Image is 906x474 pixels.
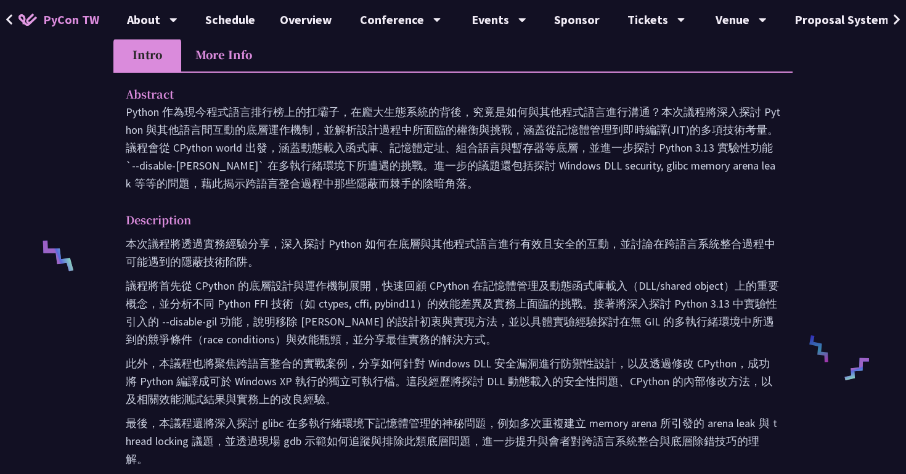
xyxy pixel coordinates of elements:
p: 此外，本議程也將聚焦跨語言整合的實戰案例，分享如何針對 Windows DLL 安全漏洞進行防禦性設計，以及透過修改 CPython，成功將 Python 編譯成可於 Windows XP 執行... [126,354,780,408]
p: Abstract [126,85,756,103]
span: PyCon TW [43,10,99,29]
li: Intro [113,38,181,72]
p: 最後，本議程還將深入探討 glibc 在多執行緒環境下記憶體管理的神秘問題，例如多次重複建立 memory arena 所引發的 arena leak 與 thread locking 議題，並... [126,414,780,468]
li: More Info [181,38,266,72]
p: Python 作為現今程式語言排行榜上的扛壩子，在龐大生態系統的背後，究竟是如何與其他程式語言進行溝通？本次議程將深入探討 Python 與其他語言間互動的底層運作機制，並解析設計過程中所面臨的... [126,103,780,192]
a: PyCon TW [6,4,112,35]
p: 本次議程將透過實務經驗分享，深入探討 Python 如何在底層與其他程式語言進行有效且安全的互動，並討論在跨語言系統整合過程中可能遇到的隱蔽技術陷阱。 [126,235,780,271]
img: Home icon of PyCon TW 2025 [18,14,37,26]
p: Description [126,211,756,229]
p: 議程將首先從 CPython 的底層設計與運作機制展開，快速回顧 CPython 在記憶體管理及動態函式庫載入（DLL/shared object）上的重要概念，並分析不同 Python FFI... [126,277,780,348]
